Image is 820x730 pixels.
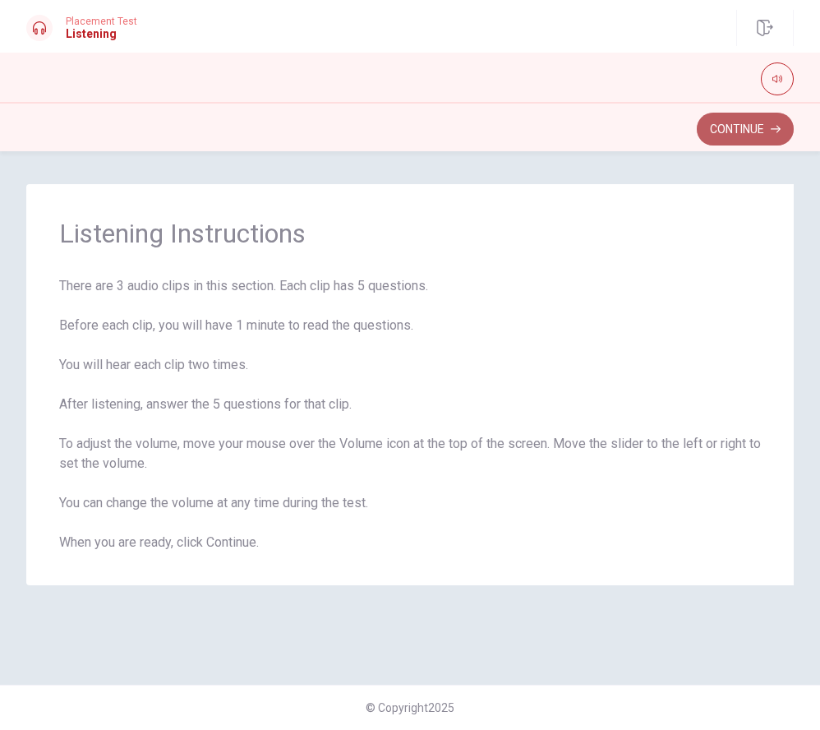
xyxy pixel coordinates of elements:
[697,113,794,146] button: Continue
[66,16,137,27] span: Placement Test
[59,276,761,552] span: There are 3 audio clips in this section. Each clip has 5 questions. Before each clip, you will ha...
[59,217,761,250] span: Listening Instructions
[66,27,137,40] h1: Listening
[366,701,454,714] span: © Copyright 2025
